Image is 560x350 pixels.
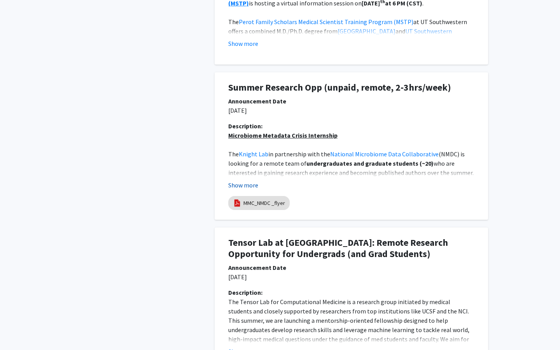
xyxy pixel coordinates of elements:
[228,18,239,26] span: The
[228,82,474,93] h1: Summer Research Opp (unpaid, remote, 2-3hrs/week)
[228,121,474,131] div: Description:
[228,106,474,115] p: [DATE]
[228,288,474,297] div: Description:
[228,263,474,272] div: Announcement Date
[228,131,338,139] u: Microbiome Metadata Crisis Internship
[395,27,405,35] span: and
[233,199,241,207] img: pdf_icon.png
[228,159,475,186] span: who are interested in gaining research experience and becoming published authors over the summer....
[6,315,33,344] iframe: Chat
[306,159,434,167] strong: undergraduates and graduate students (~20)
[228,272,474,282] p: [DATE]
[239,18,413,26] a: Perot Family Scholars Medical Scientist Training Program (MSTP)
[228,96,474,106] div: Announcement Date
[228,150,239,158] span: The
[268,150,330,158] span: in partnership with the
[243,199,285,207] a: MMC_NMDC _flyer
[239,150,268,158] a: Knight Lab
[228,237,474,260] h1: Tensor Lab at [GEOGRAPHIC_DATA]: Remote Research Opportunity for Undergrads (and Grad Students)
[330,150,439,158] a: National Microbiome Data Collaborative
[228,180,258,190] button: Show more
[228,149,474,215] p: [GEOGRAPHIC_DATA][US_STATE]
[338,27,395,35] a: [GEOGRAPHIC_DATA]
[228,39,258,48] button: Show more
